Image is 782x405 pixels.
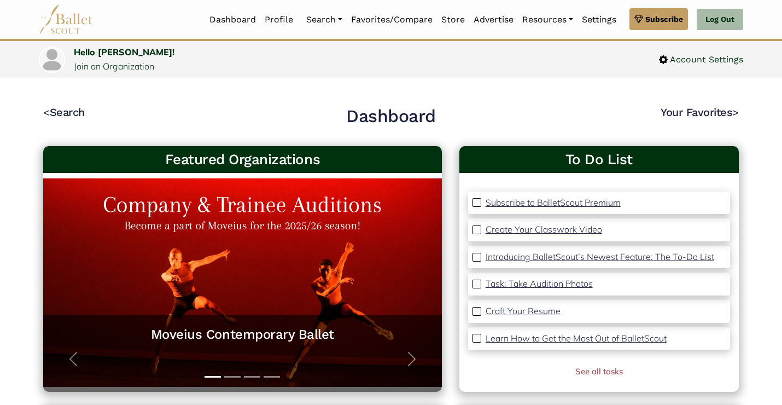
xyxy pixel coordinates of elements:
[40,48,64,72] img: profile picture
[244,371,260,383] button: Slide 3
[486,304,561,319] a: Craft Your Resume
[43,106,85,119] a: <Search
[486,196,621,210] a: Subscribe to BalletScout Premium
[469,8,518,31] a: Advertise
[661,106,739,119] a: Your Favorites
[486,197,621,208] p: Subscribe to BalletScout Premium
[486,332,667,346] a: Learn How to Get the Most Out of BalletScout
[346,105,436,128] h2: Dashboard
[43,105,50,119] code: <
[347,8,437,31] a: Favorites/Compare
[645,13,683,25] span: Subscribe
[468,151,730,169] a: To Do List
[486,223,602,237] a: Create Your Classwork Video
[697,9,743,31] a: Log Out
[659,53,743,67] a: Account Settings
[74,61,154,72] a: Join an Organization
[224,371,241,383] button: Slide 2
[577,8,621,31] a: Settings
[437,8,469,31] a: Store
[264,371,280,383] button: Slide 4
[634,13,643,25] img: gem.svg
[52,151,433,169] h3: Featured Organizations
[486,333,667,344] p: Learn How to Get the Most Out of BalletScout
[668,53,743,67] span: Account Settings
[205,371,221,383] button: Slide 1
[486,251,714,262] p: Introducing BalletScout’s Newest Feature: The To-Do List
[54,326,431,343] a: Moveius Contemporary Ballet
[486,278,593,289] p: Task: Take Audition Photos
[205,8,260,31] a: Dashboard
[486,305,561,316] p: Craft Your Resume
[260,8,297,31] a: Profile
[629,8,688,30] a: Subscribe
[486,277,593,291] a: Task: Take Audition Photos
[732,105,739,119] code: >
[302,8,347,31] a: Search
[486,224,602,235] p: Create Your Classwork Video
[575,366,623,377] a: See all tasks
[74,47,174,57] a: Hello [PERSON_NAME]!
[486,250,714,264] a: Introducing BalletScout’s Newest Feature: The To-Do List
[518,8,577,31] a: Resources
